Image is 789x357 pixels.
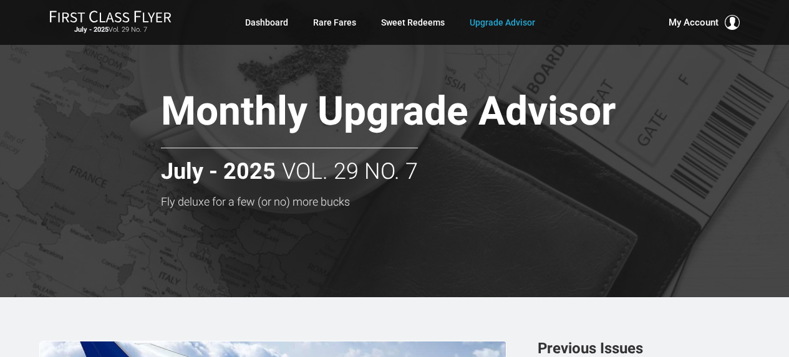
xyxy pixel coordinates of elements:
[74,26,109,34] strong: July - 2025
[161,159,276,184] strong: July - 2025
[49,26,172,34] small: Vol. 29 No. 7
[49,10,172,35] a: First Class FlyerJuly - 2025Vol. 29 No. 7
[161,196,689,208] h3: Fly deluxe for a few (or no) more bucks
[538,341,750,356] h3: Previous Issues
[669,15,740,30] button: My Account
[470,11,535,34] a: Upgrade Advisor
[381,11,445,34] a: Sweet Redeems
[245,11,288,34] a: Dashboard
[49,10,172,23] img: First Class Flyer
[161,148,418,184] h2: Vol. 29 No. 7
[313,11,356,34] a: Rare Fares
[669,15,719,30] span: My Account
[161,90,689,138] h1: Monthly Upgrade Advisor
